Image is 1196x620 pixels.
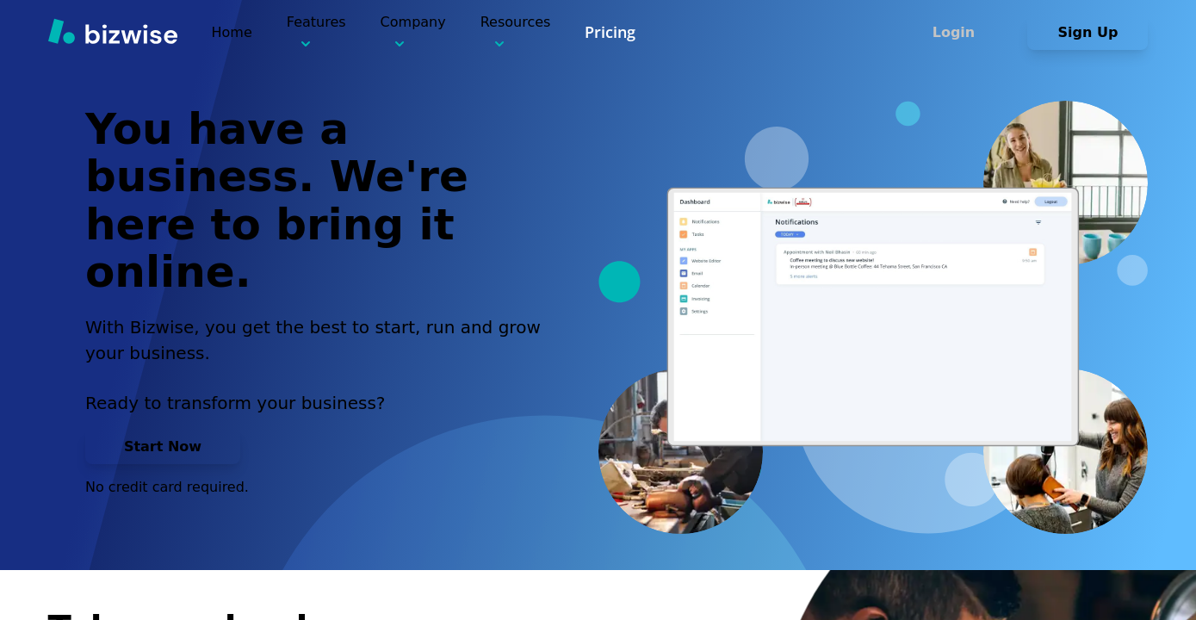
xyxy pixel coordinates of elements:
a: Pricing [585,22,635,43]
p: Company [381,12,446,53]
a: Home [212,24,252,40]
a: Login [893,24,1027,40]
p: Features [287,12,346,53]
p: Ready to transform your business? [85,390,561,416]
button: Start Now [85,430,240,464]
a: Start Now [85,438,240,455]
a: Sign Up [1027,24,1148,40]
button: Sign Up [1027,15,1148,50]
button: Login [893,15,1013,50]
h1: You have a business. We're here to bring it online. [85,106,561,297]
img: Bizwise Logo [48,18,177,44]
p: No credit card required. [85,478,561,497]
h2: With Bizwise, you get the best to start, run and grow your business. [85,314,561,366]
p: Resources [480,12,551,53]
